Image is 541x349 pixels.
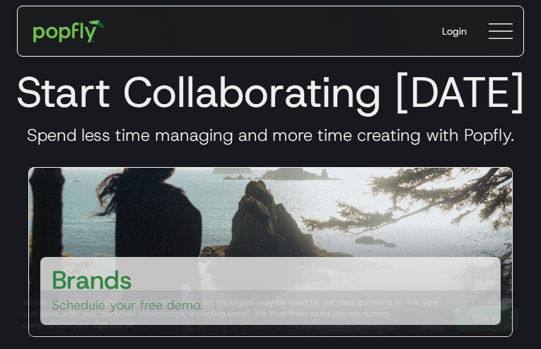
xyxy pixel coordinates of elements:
a: Got It! [455,307,518,331]
h3: Brands [52,263,132,297]
div: When you visit or log in, cookies and similar technologies may be used by our data partners to li... [23,297,444,331]
h3: Spend less time managing and more time creating with Popfly. [11,125,530,146]
a: home [23,10,115,52]
a: here [133,319,151,331]
div: Login [442,24,467,38]
h1: Start Collaborating [DATE] [11,67,530,118]
a: Login [431,13,478,50]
